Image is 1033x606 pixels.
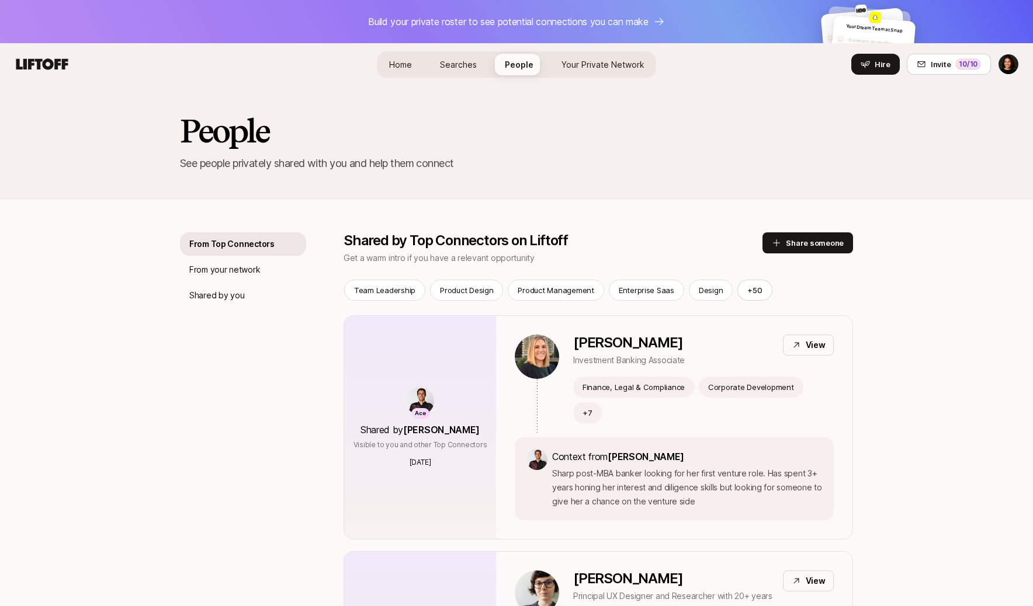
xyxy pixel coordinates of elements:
[573,570,774,587] p: [PERSON_NAME]
[907,54,991,75] button: Invite10/10
[380,54,421,75] a: Home
[189,237,275,251] p: From Top Connectors
[415,409,426,419] p: Ace
[354,284,415,296] p: Team Leadership
[806,574,826,588] p: View
[573,353,685,367] p: Investment Banking Associate
[869,11,881,23] img: e6f15255_3297_4de5_910a_a365b9da7e23.jpg
[403,424,480,436] span: [PERSON_NAME]
[495,54,543,75] a: People
[353,440,487,450] p: Visible to you and other Top Connectors
[583,381,685,393] p: Finance, Legal & Compliance
[855,4,867,16] img: 7fa8ee50_98a0_4a09_af6e_590714374e12.jpg
[344,232,762,249] p: Shared by Top Connectors on Liftoff
[931,58,951,70] span: Invite
[410,457,431,468] p: [DATE]
[825,32,836,43] img: default-avatar.svg
[431,54,486,75] a: Searches
[999,54,1018,74] img: Krista Jackson
[526,449,547,470] img: ACg8ocKfD4J6FzG9_HAYQ9B8sLvPSEBLQEDmbHTY_vjoi9sRmV9s2RKt=s160-c
[998,54,1019,75] button: Krista Jackson
[518,284,594,296] p: Product Management
[344,315,853,539] a: AceShared by[PERSON_NAME]Visible to you and other Top Connectors[DATE][PERSON_NAME]Investment Ban...
[180,113,269,148] h2: People
[561,60,644,69] span: Your Private Network
[737,280,772,301] button: +50
[368,14,649,29] p: Build your private roster to see potential connections you can make
[406,387,434,415] img: ACg8ocKfD4J6FzG9_HAYQ9B8sLvPSEBLQEDmbHTY_vjoi9sRmV9s2RKt=s160-c
[189,263,260,277] p: From your network
[608,451,684,462] span: [PERSON_NAME]
[344,251,762,265] p: Get a warm intro if you have a relevant opportunity
[762,232,853,253] button: Share someone
[573,335,685,351] p: [PERSON_NAME]
[699,284,723,296] p: Design
[708,381,794,393] p: Corporate Development
[573,402,602,423] button: +7
[180,155,853,172] p: See people privately shared with you and help them connect
[851,54,900,75] button: Hire
[845,23,902,34] span: Your Dream Team at Snap
[440,284,493,296] p: Product Design
[848,36,910,49] p: Someone incredible
[875,58,890,70] span: Hire
[515,335,559,379] img: 26964379_22cb_4a03_bc52_714bb9ec3ccc.jpg
[955,58,981,70] div: 10 /10
[552,449,822,464] p: Context from
[835,34,845,44] img: default-avatar.svg
[189,288,244,302] p: Shared by you
[619,284,674,296] p: Enterprise Saas
[552,466,822,509] p: Sharp post-MBA banker looking for her first venture role. Has spent 3+ years honing her interest ...
[552,54,654,75] a: Your Private Network
[505,60,533,69] span: People
[440,60,477,69] span: Searches
[806,338,826,352] p: View
[360,422,480,437] p: Shared by
[389,60,412,69] span: Home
